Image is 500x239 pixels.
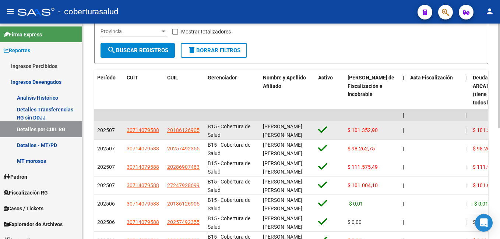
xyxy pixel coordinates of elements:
[465,182,466,188] span: |
[465,219,466,225] span: |
[403,127,404,133] span: |
[348,164,378,170] span: $ 111.575,49
[403,164,404,170] span: |
[4,220,63,228] span: Explorador de Archivos
[263,142,302,156] span: [PERSON_NAME] [PERSON_NAME]
[465,146,466,151] span: |
[94,70,124,111] datatable-header-cell: Período
[167,127,200,133] span: 20186126905
[348,127,378,133] span: $ 101.352,90
[97,146,115,151] span: 202507
[164,70,205,111] datatable-header-cell: CUIL
[181,27,231,36] span: Mostrar totalizadores
[127,127,159,133] span: 30714079588
[127,164,159,170] span: 30714079588
[167,219,200,225] span: 20257492355
[345,70,400,111] datatable-header-cell: Deuda Bruta Neto de Fiscalización e Incobrable
[403,201,404,207] span: |
[97,219,115,225] span: 202506
[127,75,138,81] span: CUIT
[208,142,250,156] span: B15 - Cobertura de Salud
[107,47,168,54] span: Buscar Registros
[348,201,363,207] span: -$ 0,01
[167,201,200,207] span: 20186126905
[205,70,260,111] datatable-header-cell: Gerenciador
[97,182,115,188] span: 202507
[127,201,159,207] span: 30714079588
[167,164,200,170] span: 20286907483
[181,43,247,58] button: Borrar Filtros
[127,182,159,188] span: 30714079588
[260,70,315,111] datatable-header-cell: Nombre y Apellido Afiliado
[6,7,15,16] mat-icon: menu
[208,75,237,81] span: Gerenciador
[315,70,345,111] datatable-header-cell: Activo
[465,75,467,81] span: |
[473,146,500,151] span: $ 98.262,75
[97,201,115,207] span: 202506
[263,75,306,89] span: Nombre y Apellido Afiliado
[58,4,118,20] span: - coberturasalud
[475,214,493,232] div: Open Intercom Messenger
[403,146,404,151] span: |
[97,127,115,133] span: 202507
[318,75,333,81] span: Activo
[4,173,27,181] span: Padrón
[403,182,404,188] span: |
[208,197,250,211] span: B15 - Cobertura de Salud
[348,182,378,188] span: $ 101.004,10
[4,31,42,39] span: Firma Express
[485,7,494,16] mat-icon: person
[263,179,302,193] span: [PERSON_NAME] [PERSON_NAME]
[208,179,250,193] span: B15 - Cobertura de Salud
[187,46,196,54] mat-icon: delete
[410,75,453,81] span: Acta Fiscalización
[263,124,302,138] span: [PERSON_NAME] [PERSON_NAME]
[127,219,159,225] span: 30714079588
[208,215,250,230] span: B15 - Cobertura de Salud
[407,70,462,111] datatable-header-cell: Acta Fiscalización
[465,112,467,118] span: |
[4,46,30,54] span: Reportes
[400,70,407,111] datatable-header-cell: |
[97,75,116,81] span: Período
[348,146,375,151] span: $ 98.262,75
[4,204,43,213] span: Casos / Tickets
[101,43,175,58] button: Buscar Registros
[97,164,115,170] span: 202507
[101,28,160,35] span: Provincia
[348,75,394,97] span: [PERSON_NAME] de Fiscalización e Incobrable
[473,201,488,207] span: -$ 0,01
[187,47,240,54] span: Borrar Filtros
[167,75,178,81] span: CUIL
[167,182,200,188] span: 27247928699
[403,75,404,81] span: |
[462,70,470,111] datatable-header-cell: |
[263,215,302,230] span: [PERSON_NAME] [PERSON_NAME]
[473,219,487,225] span: $ 0,00
[4,189,48,197] span: Fiscalización RG
[107,46,116,54] mat-icon: search
[403,219,404,225] span: |
[465,164,466,170] span: |
[465,201,466,207] span: |
[263,197,302,211] span: [PERSON_NAME] [PERSON_NAME]
[208,160,250,175] span: B15 - Cobertura de Salud
[465,127,466,133] span: |
[208,124,250,138] span: B15 - Cobertura de Salud
[403,112,404,118] span: |
[127,146,159,151] span: 30714079588
[263,160,302,175] span: [PERSON_NAME] [PERSON_NAME]
[348,219,362,225] span: $ 0,00
[124,70,164,111] datatable-header-cell: CUIT
[167,146,200,151] span: 20257492355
